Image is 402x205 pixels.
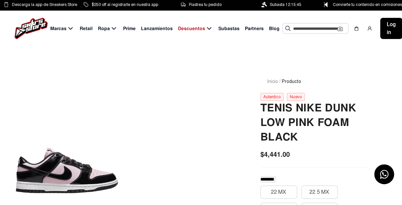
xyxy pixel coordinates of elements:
[141,25,173,32] span: Lanzamientos
[92,1,158,8] span: $250 off al registrarte en nuestra app
[80,25,93,32] span: Retail
[279,78,281,85] span: /
[260,149,290,159] span: $4,441.00
[98,25,110,32] span: Ropa
[367,26,372,31] img: user
[333,1,402,8] span: Convierte tu contenido en comisiones
[15,18,48,39] img: logo
[282,78,301,85] span: Producto
[218,25,240,32] span: Subastas
[50,25,67,32] span: Marcas
[178,25,205,32] span: Descuentos
[260,185,297,199] button: 22 MX
[260,101,370,144] h2: Tenis Nike Dunk Low Pink Foam Black
[123,25,136,32] span: Prime
[245,25,264,32] span: Partners
[189,1,222,8] span: Rastrea tu pedido
[267,79,278,84] a: Inicio
[270,1,301,8] span: Subasta 12:15:45
[354,26,359,31] img: shopping
[337,26,343,31] img: Cámara
[285,26,290,31] img: Buscar
[12,1,77,8] span: Descarga la app de Sneakers Store
[269,25,280,32] span: Blog
[287,93,305,101] div: Nuevo
[301,185,338,199] button: 22.5 MX
[322,2,330,7] img: Control Point Icon
[387,20,396,36] span: Log in
[260,93,284,101] div: Autentico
